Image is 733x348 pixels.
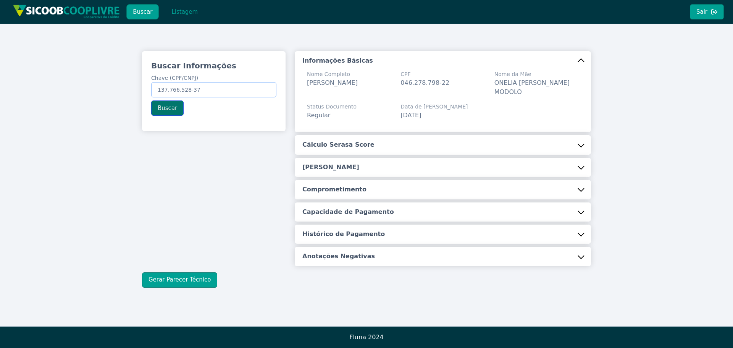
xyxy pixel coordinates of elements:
button: Listagem [165,4,204,19]
button: Capacidade de Pagamento [295,202,591,222]
button: Buscar [126,4,159,19]
span: Nome Completo [307,70,358,78]
input: Chave (CPF/CNPJ) [151,82,276,97]
span: Regular [307,112,330,119]
h5: Capacidade de Pagamento [302,208,394,216]
button: Informações Básicas [295,51,591,70]
h5: Comprometimento [302,185,366,194]
h5: Informações Básicas [302,57,373,65]
h5: [PERSON_NAME] [302,163,359,172]
span: Nome da Mãe [494,70,579,78]
h5: Cálculo Serasa Score [302,141,375,149]
button: Buscar [151,100,184,116]
button: Sair [690,4,724,19]
h5: Histórico de Pagamento [302,230,385,238]
span: 046.278.798-22 [400,79,449,86]
button: Anotações Negativas [295,247,591,266]
h5: Anotações Negativas [302,252,375,261]
button: Cálculo Serasa Score [295,135,591,154]
button: Histórico de Pagamento [295,225,591,244]
span: Status Documento [307,103,357,111]
span: Fluna 2024 [349,333,384,341]
span: CPF [400,70,449,78]
span: Data de [PERSON_NAME] [400,103,468,111]
span: ONELIA [PERSON_NAME] MODOLO [494,79,570,95]
img: img/sicoob_cooplivre.png [13,5,120,19]
span: Chave (CPF/CNPJ) [151,75,198,81]
span: [DATE] [400,112,421,119]
span: [PERSON_NAME] [307,79,358,86]
button: Gerar Parecer Técnico [142,272,217,288]
button: Comprometimento [295,180,591,199]
button: [PERSON_NAME] [295,158,591,177]
h3: Buscar Informações [151,60,276,71]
